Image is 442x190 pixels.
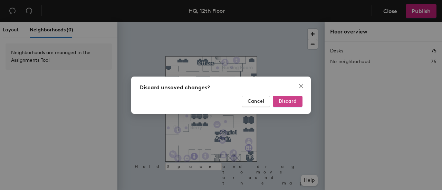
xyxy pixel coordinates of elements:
[296,81,307,92] button: Close
[140,83,302,92] div: Discard unsaved changes?
[248,98,264,104] span: Cancel
[242,96,270,107] button: Cancel
[273,96,302,107] button: Discard
[298,83,304,89] span: close
[279,98,297,104] span: Discard
[296,83,307,89] span: Close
